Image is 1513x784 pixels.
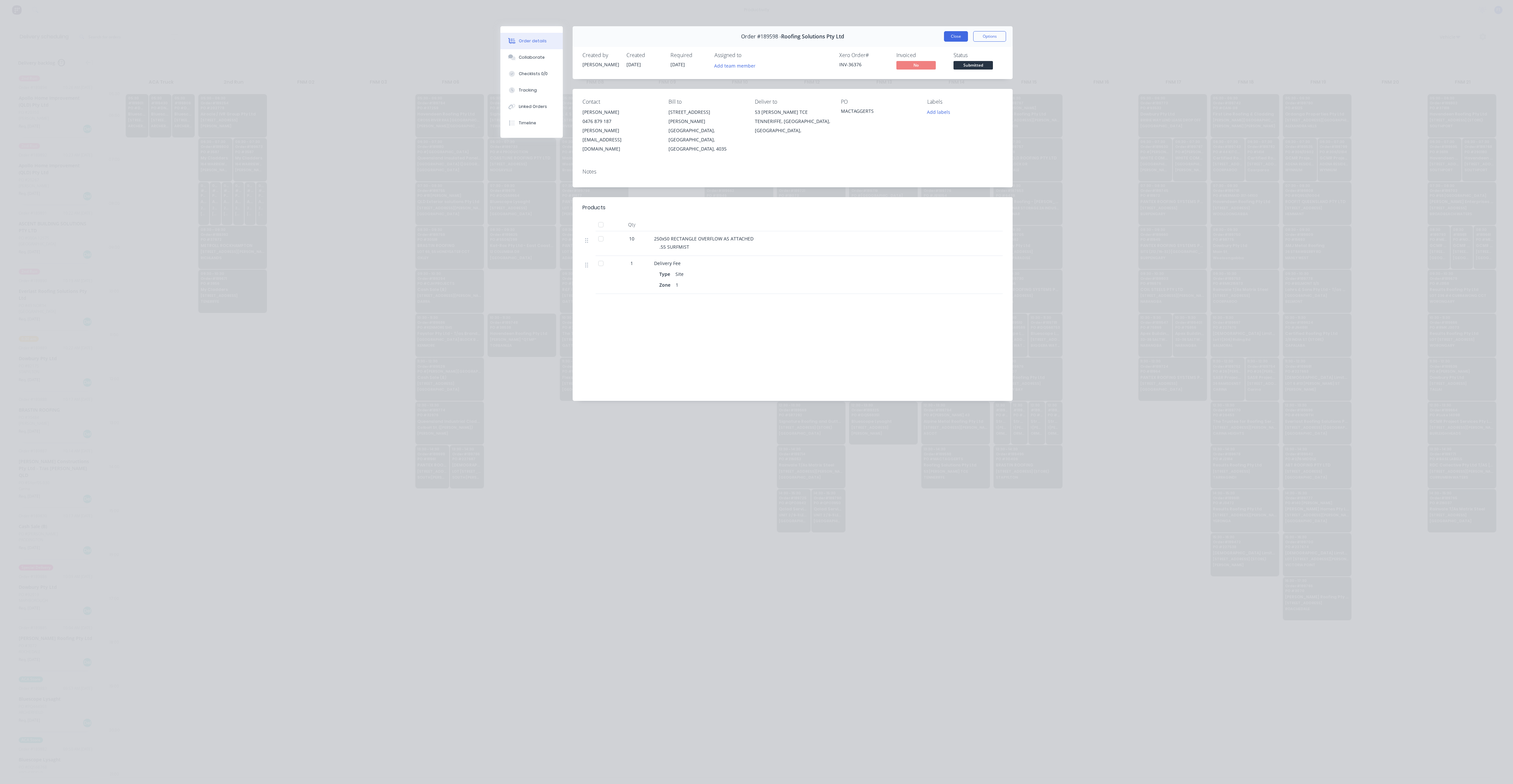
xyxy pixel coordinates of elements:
div: [GEOGRAPHIC_DATA], [GEOGRAPHIC_DATA], [GEOGRAPHIC_DATA], 4035 [669,126,744,154]
div: Linked Orders [519,104,547,110]
div: Type [659,269,673,279]
button: Order details [500,33,563,49]
div: Order details [519,38,547,44]
div: Products [582,204,605,212]
span: [DATE] [626,61,641,68]
span: [DATE] [670,61,685,68]
button: Checklists 0/0 [500,66,563,82]
button: Close [944,31,968,42]
button: Add team member [714,61,759,70]
span: Order #189598 - [741,33,781,40]
div: TENNERIFFE, [GEOGRAPHIC_DATA], [GEOGRAPHIC_DATA], [755,117,830,135]
div: Notes [582,169,1003,175]
button: Add labels [923,108,954,116]
div: Bill to [669,99,744,105]
span: 10 [629,235,634,242]
div: 53 [PERSON_NAME] TCETENNERIFFE, [GEOGRAPHIC_DATA], [GEOGRAPHIC_DATA], [755,108,830,135]
span: Roofing Solutions Pty Ltd [781,33,844,40]
div: Zone [659,280,673,290]
span: .55 SURFMIST [659,244,689,250]
div: Status [954,52,1003,58]
div: PO [841,99,916,105]
div: Required [670,52,707,58]
button: Tracking [500,82,563,98]
div: [PERSON_NAME] [582,108,658,117]
div: Created by [582,52,619,58]
button: Timeline [500,115,563,131]
div: 0476 879 187 [582,117,658,126]
div: Contact [582,99,658,105]
button: Options [973,31,1006,42]
div: MACTAGGERTS [841,108,916,117]
span: No [896,61,936,69]
div: Tracking [519,87,537,93]
div: Timeline [519,120,536,126]
div: Deliver to [755,99,830,105]
div: [PERSON_NAME][EMAIL_ADDRESS][DOMAIN_NAME] [582,126,658,154]
div: Assigned to [714,52,780,58]
span: Delivery Fee [654,260,681,266]
span: 250x50 RECTANGLE OVERFLOW AS ATTACHED [654,236,754,242]
div: Collaborate [519,54,545,60]
button: Collaborate [500,49,563,66]
div: 53 [PERSON_NAME] TCE [755,108,830,117]
button: Add team member [711,61,759,70]
div: Created [626,52,663,58]
div: Checklists 0/0 [519,71,548,77]
div: [STREET_ADDRESS][PERSON_NAME] [669,108,744,126]
div: Site [673,269,686,279]
span: 1 [630,260,633,267]
div: [PERSON_NAME]0476 879 187[PERSON_NAME][EMAIL_ADDRESS][DOMAIN_NAME] [582,108,658,154]
div: Labels [927,99,1003,105]
div: Qty [612,218,651,231]
div: [STREET_ADDRESS][PERSON_NAME][GEOGRAPHIC_DATA], [GEOGRAPHIC_DATA], [GEOGRAPHIC_DATA], 4035 [669,108,744,154]
div: [PERSON_NAME] [582,61,619,68]
div: 1 [673,280,681,290]
div: Xero Order # [839,52,888,58]
div: INV-36376 [839,61,888,68]
div: Invoiced [896,52,946,58]
span: Submitted [954,61,993,69]
button: Linked Orders [500,98,563,115]
button: Submitted [954,61,993,71]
